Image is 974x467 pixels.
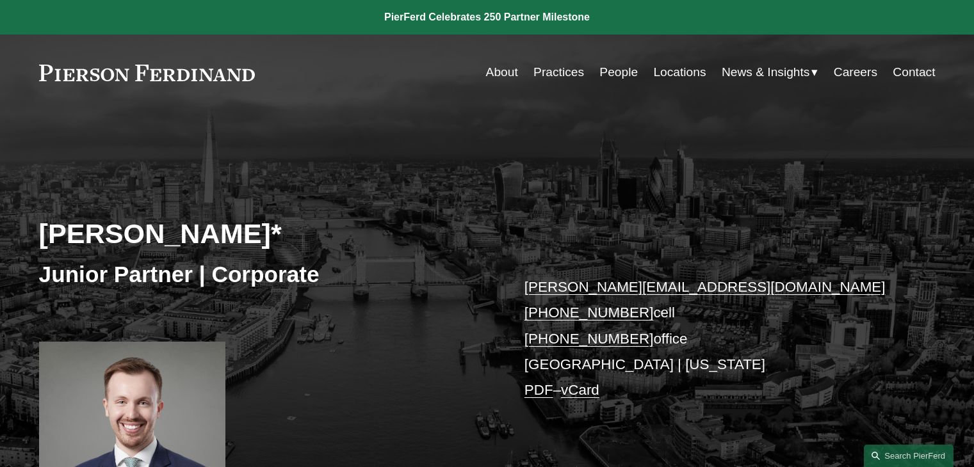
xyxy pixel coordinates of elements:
h3: Junior Partner | Corporate [39,260,487,289]
a: [PHONE_NUMBER] [524,305,654,321]
a: People [599,60,638,84]
a: folder dropdown [722,60,818,84]
a: About [486,60,518,84]
a: Practices [533,60,584,84]
h2: [PERSON_NAME]* [39,217,487,250]
span: News & Insights [722,61,810,84]
a: Search this site [864,445,954,467]
a: [PHONE_NUMBER] [524,331,654,347]
a: Careers [834,60,877,84]
a: Locations [653,60,706,84]
a: vCard [561,382,599,398]
a: Contact [893,60,935,84]
a: PDF [524,382,553,398]
p: cell office [GEOGRAPHIC_DATA] | [US_STATE] – [524,274,898,404]
a: [PERSON_NAME][EMAIL_ADDRESS][DOMAIN_NAME] [524,279,886,295]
